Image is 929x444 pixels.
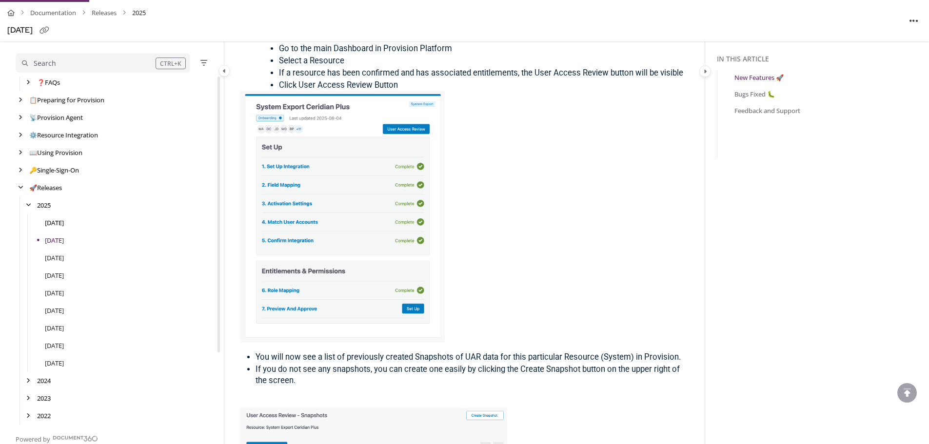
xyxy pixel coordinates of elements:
a: March 2025 [45,323,64,333]
span: 📡 [29,113,37,122]
span: 🚀 [29,183,37,192]
div: arrow [23,78,33,87]
a: August 2025 [45,235,64,245]
a: FAQs [37,77,60,87]
a: Powered by Document360 - opens in a new tab [16,432,98,444]
a: Releases [92,6,117,20]
button: Article more options [906,13,922,28]
a: Preparing for Provision [29,95,104,105]
a: May 2025 [45,288,64,298]
div: arrow [23,376,33,386]
a: Single-Sign-On [29,165,79,175]
a: July 2025 [45,253,64,263]
span: Select a Resource [279,56,344,65]
a: Documentation [30,6,76,20]
span: You will now see a list of previously created Snapshots of UAR data for this particular Resource ... [256,352,681,362]
button: Category toggle [218,65,230,77]
a: Releases [29,183,62,193]
a: 2023 [37,393,51,403]
a: April 2025 [45,306,64,315]
div: [DATE] [7,23,33,38]
div: scroll to top [897,383,917,403]
span: Go to the main Dashboard in Provision Platform [279,44,452,53]
a: June 2025 [45,270,64,280]
a: Bugs Fixed 🐛 [734,89,775,99]
div: arrow [23,201,33,210]
div: arrow [16,183,25,193]
a: 2024 [37,376,51,386]
a: January 2025 [45,358,64,368]
a: Resource Integration [29,130,98,140]
a: September 2025 [45,218,64,228]
div: arrow [16,96,25,105]
a: Home [7,6,15,20]
div: arrow [23,411,33,421]
span: If you do not see any snapshots, you can create one easily by clicking the Create Snapshot button... [256,365,680,385]
span: 2025 [132,6,146,20]
span: Click User Access Review Button [279,80,398,90]
span: Powered by [16,434,50,444]
span: If a resource has been confirmed and has associated entitlements, the User Access Review button w... [279,68,683,77]
a: Using Provision [29,148,82,157]
a: Feedback and Support [734,106,800,116]
a: New Features 🚀 [734,73,784,82]
span: 🔑 [29,166,37,174]
div: arrow [16,148,25,157]
span: 📋 [29,96,37,104]
div: In this article [717,54,925,64]
div: arrow [16,131,25,140]
div: Search [34,58,56,69]
div: arrow [16,166,25,175]
img: Document360 [53,436,98,442]
a: 2025 [37,200,51,210]
div: arrow [23,394,33,403]
a: February 2025 [45,341,64,350]
button: Search [16,53,190,73]
span: ⚙️ [29,131,37,139]
div: CTRL+K [156,58,186,69]
button: Copy link of [37,23,52,39]
a: 2022 [37,411,51,421]
button: Filter [198,57,210,69]
span: ❓ [37,78,45,87]
div: arrow [16,113,25,122]
button: Category toggle [699,65,711,77]
span: 📖 [29,148,37,157]
a: Provision Agent [29,113,83,122]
